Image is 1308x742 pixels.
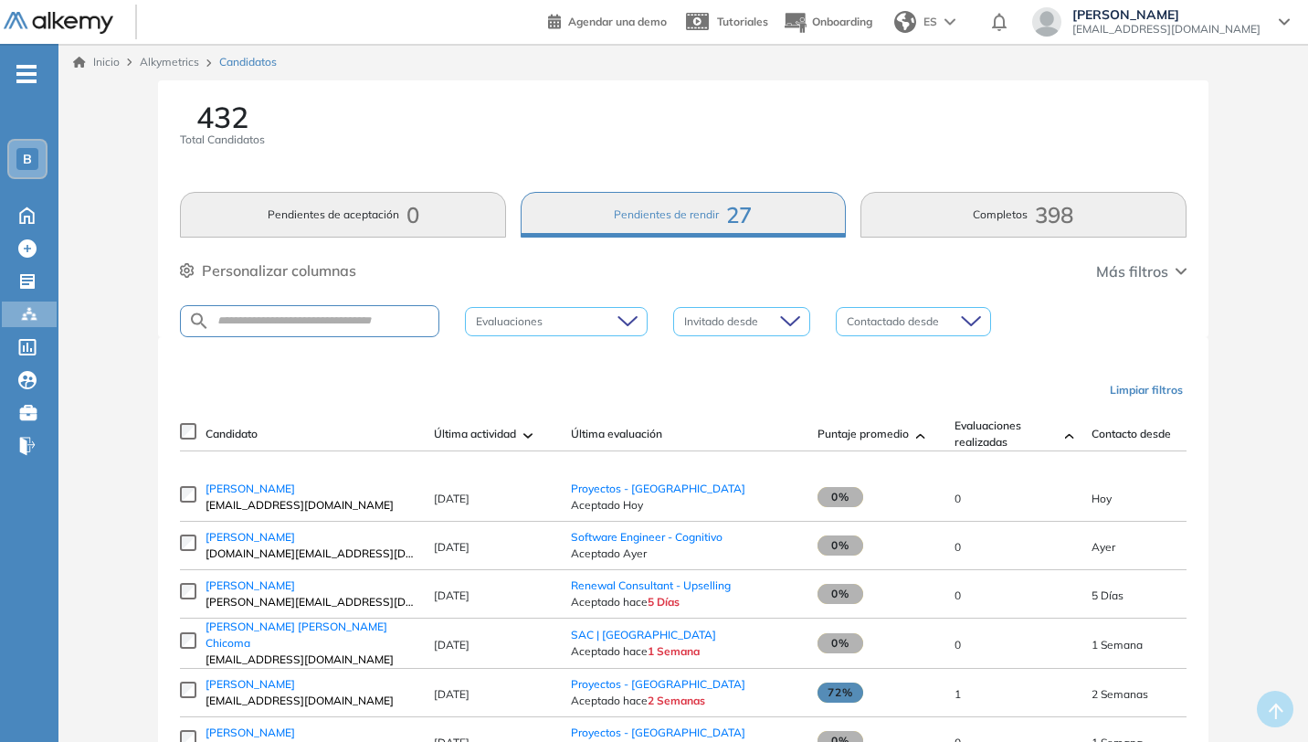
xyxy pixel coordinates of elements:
[648,595,680,609] span: 5 Días
[434,540,469,554] span: [DATE]
[717,15,768,28] span: Tutoriales
[140,55,199,69] span: Alkymetrics
[1092,588,1123,602] span: 05-Sep-2025
[944,18,955,26] img: arrow
[955,540,961,554] span: 0
[434,492,469,505] span: [DATE]
[571,628,716,641] a: SAC | [GEOGRAPHIC_DATA]
[817,487,863,507] span: 0%
[1102,375,1190,406] button: Limpiar filtros
[1096,260,1168,282] span: Más filtros
[1092,426,1171,442] span: Contacto desde
[817,683,863,703] span: 72%
[206,726,295,739] span: [PERSON_NAME]
[916,433,925,439] img: [missing "en.ARROW_ALT" translation]
[206,578,416,594] a: [PERSON_NAME]
[1072,22,1261,37] span: [EMAIL_ADDRESS][DOMAIN_NAME]
[571,677,745,691] a: Proyectos - [GEOGRAPHIC_DATA]
[206,546,416,562] span: [DOMAIN_NAME][EMAIL_ADDRESS][DOMAIN_NAME]
[571,482,745,495] a: Proyectos - [GEOGRAPHIC_DATA]
[817,535,863,556] span: 0%
[955,492,961,505] span: 0
[648,644,700,658] span: 1 Semana
[434,588,469,602] span: [DATE]
[206,677,295,691] span: [PERSON_NAME]
[523,433,533,439] img: [missing "en.ARROW_ALT" translation]
[23,152,32,166] span: B
[571,426,662,442] span: Última evaluación
[16,72,37,76] i: -
[648,694,705,707] span: 2 Semanas
[568,15,667,28] span: Agendar una demo
[206,619,416,652] a: [PERSON_NAME] [PERSON_NAME] Chicoma
[955,418,1057,450] span: Evaluaciones realizadas
[571,594,799,610] span: Aceptado hace
[571,643,799,660] span: Aceptado hace
[817,633,863,653] span: 0%
[923,14,937,30] span: ES
[817,584,863,604] span: 0%
[783,3,872,42] button: Onboarding
[1065,433,1074,439] img: [missing "en.ARROW_ALT" translation]
[571,693,799,709] span: Aceptado hace
[434,638,469,652] span: [DATE]
[206,578,295,592] span: [PERSON_NAME]
[955,638,961,652] span: 0
[206,676,416,693] a: [PERSON_NAME]
[571,726,745,739] a: Proyectos - [GEOGRAPHIC_DATA]
[73,54,120,70] a: Inicio
[434,687,469,701] span: [DATE]
[1092,492,1112,505] span: 11-Sep-2025
[188,310,210,333] img: SEARCH_ALT
[817,426,909,442] span: Puntaje promedio
[206,481,416,497] a: [PERSON_NAME]
[571,546,799,562] span: Aceptado Ayer
[521,192,846,238] button: Pendientes de rendir27
[434,426,516,442] span: Última actividad
[4,12,113,35] img: Logo
[206,482,295,495] span: [PERSON_NAME]
[571,530,723,544] a: Software Engineer - Cognitivo
[206,497,416,514] span: [EMAIL_ADDRESS][DOMAIN_NAME]
[1092,540,1115,554] span: 10-Sep-2025
[955,588,961,602] span: 0
[206,652,416,668] span: [EMAIL_ADDRESS][DOMAIN_NAME]
[1092,638,1143,652] span: 04-Sep-2025
[180,132,265,148] span: Total Candidatos
[206,529,416,546] a: [PERSON_NAME]
[180,260,356,281] button: Personalizar columnas
[206,693,416,709] span: [EMAIL_ADDRESS][DOMAIN_NAME]
[894,11,916,33] img: world
[1092,687,1148,701] span: 28-Aug-2025
[860,192,1186,238] button: Completos398
[206,594,416,610] span: [PERSON_NAME][EMAIL_ADDRESS][DOMAIN_NAME]
[571,497,799,514] span: Aceptado Hoy
[812,15,872,28] span: Onboarding
[548,9,667,31] a: Agendar una demo
[206,426,258,442] span: Candidato
[202,260,356,281] span: Personalizar columnas
[180,192,505,238] button: Pendientes de aceptación0
[955,687,961,701] span: 1
[206,620,387,650] span: [PERSON_NAME] [PERSON_NAME] Chicoma
[206,530,295,544] span: [PERSON_NAME]
[196,102,248,132] span: 432
[1096,260,1187,282] button: Más filtros
[1072,7,1261,22] span: [PERSON_NAME]
[571,578,731,592] a: Renewal Consultant - Upselling
[219,54,277,70] span: Candidatos
[206,725,416,741] a: [PERSON_NAME]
